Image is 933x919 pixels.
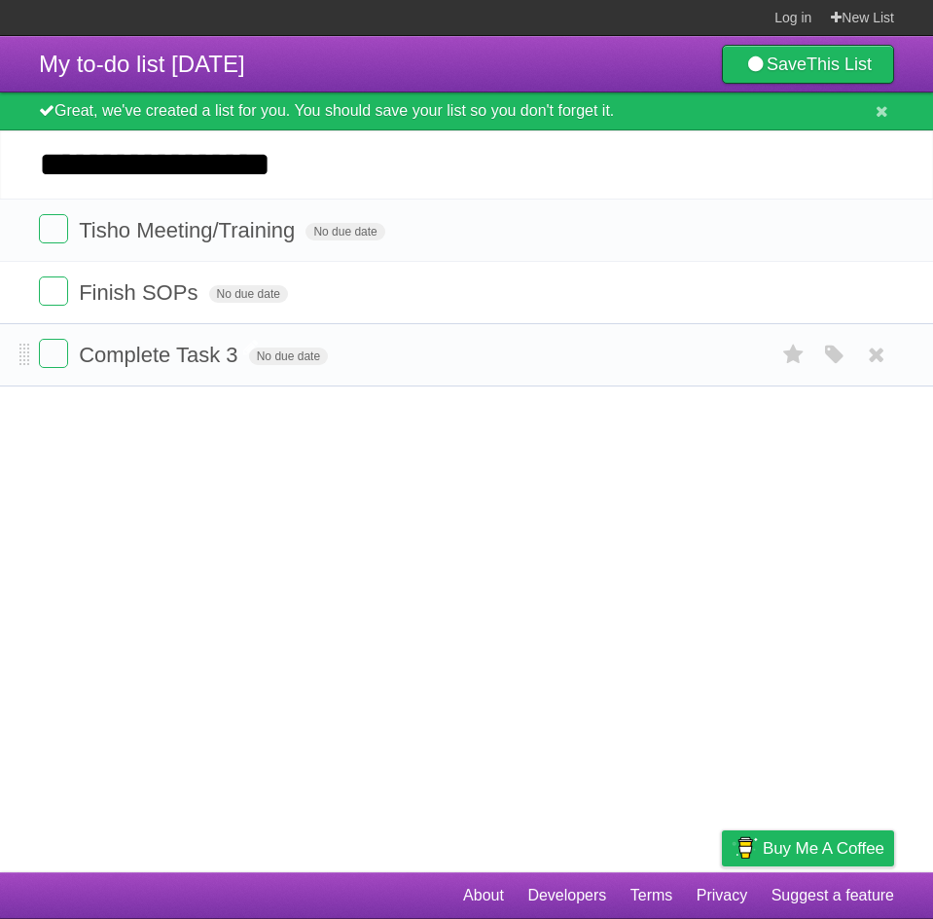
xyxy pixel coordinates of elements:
[79,218,300,242] span: Tisho Meeting/Training
[763,831,884,865] span: Buy me a coffee
[39,276,68,306] label: Done
[39,339,68,368] label: Done
[630,877,673,914] a: Terms
[39,214,68,243] label: Done
[775,339,812,371] label: Star task
[527,877,606,914] a: Developers
[807,55,872,74] b: This List
[209,285,288,303] span: No due date
[697,877,747,914] a: Privacy
[249,348,328,365] span: No due date
[305,223,384,240] span: No due date
[79,343,242,367] span: Complete Task 3
[79,280,202,305] span: Finish SOPs
[722,45,894,84] a: SaveThis List
[732,831,758,864] img: Buy me a coffee
[722,830,894,866] a: Buy me a coffee
[39,51,245,77] span: My to-do list [DATE]
[772,877,894,914] a: Suggest a feature
[463,877,504,914] a: About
